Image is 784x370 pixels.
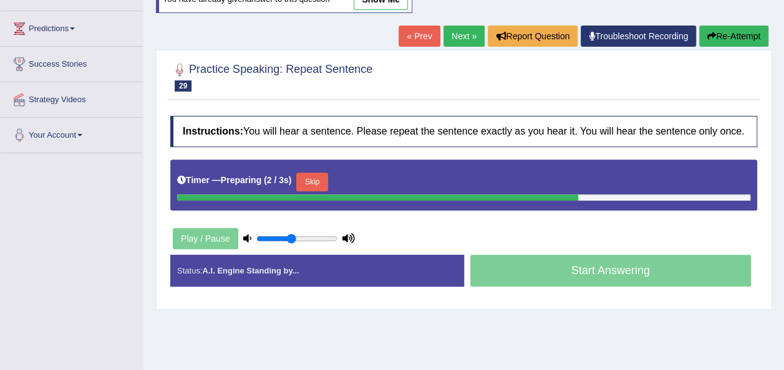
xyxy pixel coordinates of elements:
span: 29 [175,80,191,92]
a: Success Stories [1,47,143,78]
h4: You will hear a sentence. Please repeat the sentence exactly as you hear it. You will hear the se... [170,116,757,147]
div: Status: [170,255,464,287]
a: « Prev [399,26,440,47]
b: ( [264,175,267,185]
a: Strategy Videos [1,82,143,113]
a: Your Account [1,118,143,149]
a: Predictions [1,11,143,42]
b: 2 / 3s [267,175,289,185]
b: Preparing [221,175,261,185]
button: Re-Attempt [699,26,768,47]
a: Next » [443,26,485,47]
strong: A.I. Engine Standing by... [202,266,299,275]
h5: Timer — [177,176,291,185]
button: Skip [296,173,327,191]
h2: Practice Speaking: Repeat Sentence [170,60,372,92]
button: Report Question [488,26,578,47]
b: ) [289,175,292,185]
b: Instructions: [183,126,243,136]
a: Troubleshoot Recording [581,26,696,47]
